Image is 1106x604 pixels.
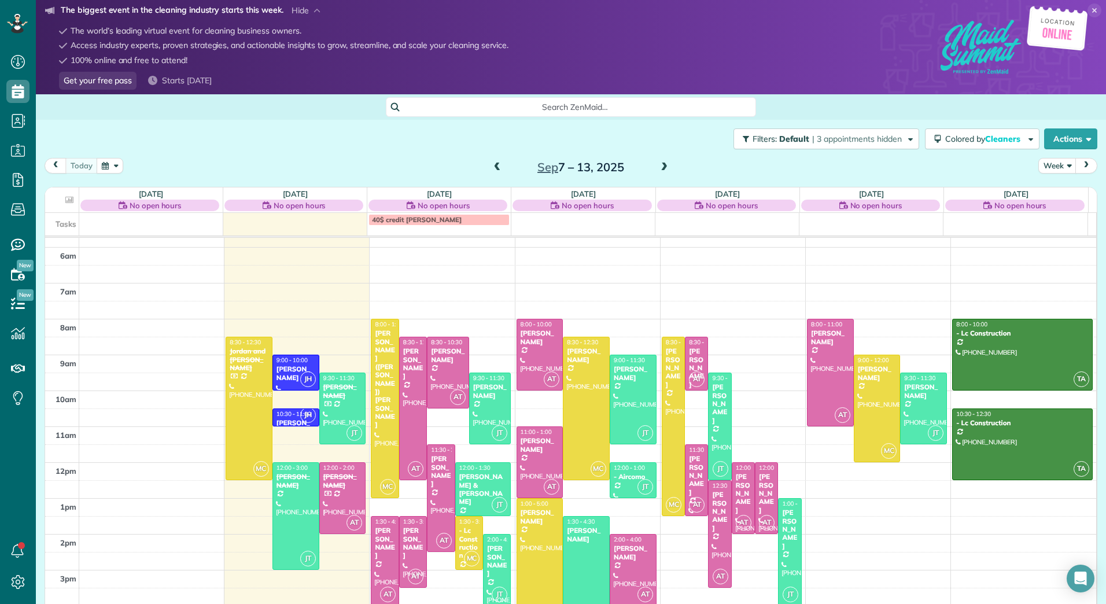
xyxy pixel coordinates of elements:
[945,134,1024,144] span: Colored by
[403,518,431,525] span: 1:30 - 3:30
[403,338,434,346] span: 8:30 - 12:30
[418,200,470,211] span: No open hours
[276,356,308,364] span: 9:00 - 10:00
[300,407,316,423] span: JH
[956,329,1089,337] div: - Lc Construction
[537,160,558,174] span: Sep
[1004,189,1028,198] a: [DATE]
[520,329,560,346] div: [PERSON_NAME]
[17,289,34,301] span: New
[728,128,919,149] a: Filters: Default | 3 appointments hidden
[431,446,462,454] span: 11:30 - 2:30
[689,371,705,387] span: AT
[715,189,740,198] a: [DATE]
[759,515,775,531] span: AT
[427,189,452,198] a: [DATE]
[666,497,681,513] span: MC
[859,189,884,198] a: [DATE]
[858,356,889,364] span: 9:00 - 12:00
[566,526,606,543] div: [PERSON_NAME]
[56,395,76,404] span: 10am
[521,428,552,436] span: 11:00 - 1:00
[230,338,261,346] span: 8:30 - 12:30
[1074,371,1089,387] span: TA
[323,473,363,489] div: [PERSON_NAME]
[374,329,395,429] div: [PERSON_NAME] ([PERSON_NAME]) [PERSON_NAME]
[436,533,452,548] span: AT
[139,189,164,198] a: [DATE]
[689,497,705,513] span: AT
[430,347,466,364] div: [PERSON_NAME]
[60,538,76,547] span: 2pm
[45,158,67,174] button: prev
[300,551,316,566] span: JT
[403,526,423,560] div: [PERSON_NAME]
[544,371,559,387] span: AT
[459,473,508,506] div: [PERSON_NAME] & [PERSON_NAME]
[492,587,507,602] span: JT
[60,251,76,260] span: 6am
[706,200,758,211] span: No open hours
[759,464,790,472] span: 12:00 - 2:00
[459,518,487,525] span: 1:30 - 3:00
[380,479,396,495] span: MC
[17,260,34,271] span: New
[408,461,423,477] span: AT
[1074,461,1089,477] span: TA
[613,544,653,561] div: [PERSON_NAME]
[985,134,1022,144] span: Cleaners
[508,161,653,174] h2: 7 – 13, 2025
[758,473,775,514] div: [PERSON_NAME]
[346,425,362,441] span: JT
[712,374,743,382] span: 9:30 - 12:30
[431,338,462,346] span: 8:30 - 10:30
[56,466,76,476] span: 12pm
[1075,158,1097,174] button: next
[783,587,798,602] span: JT
[857,365,897,382] div: [PERSON_NAME]
[229,347,269,372] div: Jordan and [PERSON_NAME]
[904,383,943,400] div: [PERSON_NAME]
[637,425,653,441] span: JT
[613,473,653,481] div: - Aircomo
[735,473,751,514] div: [PERSON_NAME]
[736,464,767,472] span: 12:00 - 2:00
[487,536,515,543] span: 2:00 - 4:00
[614,356,645,364] span: 9:00 - 11:30
[60,359,76,368] span: 9am
[1038,158,1076,174] button: Week
[781,509,798,550] div: [PERSON_NAME]
[276,464,308,472] span: 12:00 - 3:00
[60,323,76,332] span: 8am
[521,321,552,328] span: 8:00 - 10:00
[712,482,743,489] span: 12:30 - 3:30
[689,338,720,346] span: 8:30 - 10:00
[928,425,943,441] span: JT
[665,347,681,389] div: [PERSON_NAME]
[904,374,935,382] span: 9:30 - 11:30
[1044,128,1097,149] button: Actions
[276,365,316,382] div: [PERSON_NAME]
[779,134,810,144] span: Default
[571,189,596,198] a: [DATE]
[835,407,850,423] span: AT
[276,410,311,418] span: 10:30 - 11:00
[473,374,504,382] span: 9:30 - 11:30
[614,464,645,472] span: 12:00 - 1:00
[711,383,728,425] div: [PERSON_NAME]
[375,518,403,525] span: 1:30 - 4:00
[521,500,548,507] span: 1:00 - 5:00
[520,509,560,525] div: [PERSON_NAME]
[323,383,363,400] div: [PERSON_NAME]
[520,437,560,454] div: [PERSON_NAME]
[956,321,987,328] span: 8:00 - 10:00
[782,500,810,507] span: 1:00 - 4:00
[811,321,842,328] span: 8:00 - 11:00
[812,134,902,144] span: | 3 appointments hidden
[346,515,362,531] span: AT
[60,574,76,583] span: 3pm
[459,526,480,560] div: - Lc Construction
[544,479,559,495] span: AT
[956,410,991,418] span: 10:30 - 12:30
[45,51,508,67] li: 100% online and free to attend!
